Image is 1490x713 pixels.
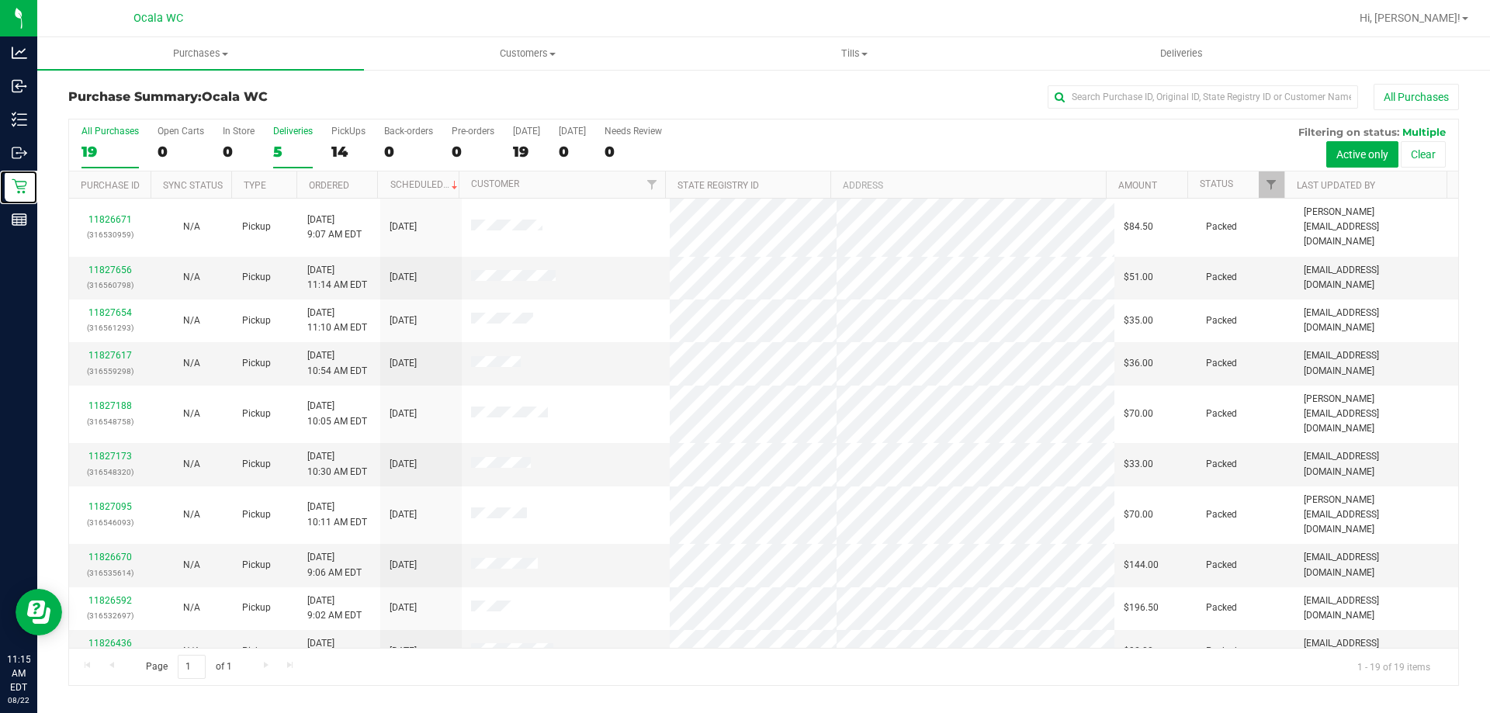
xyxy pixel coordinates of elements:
a: Amount [1118,180,1157,191]
button: N/A [183,507,200,522]
inline-svg: Reports [12,212,27,227]
a: Ordered [309,180,349,191]
a: 11827095 [88,501,132,512]
span: Deliveries [1139,47,1224,61]
span: Pickup [242,313,271,328]
span: Pickup [242,356,271,371]
span: Packed [1206,220,1237,234]
p: (316548758) [78,414,141,429]
span: [PERSON_NAME][EMAIL_ADDRESS][DOMAIN_NAME] [1304,205,1449,250]
div: Deliveries [273,126,313,137]
div: [DATE] [513,126,540,137]
span: $144.00 [1124,558,1159,573]
span: Pickup [242,558,271,573]
span: Page of 1 [133,655,244,679]
a: 11827617 [88,350,132,361]
p: (316548320) [78,465,141,479]
span: Filtering on status: [1298,126,1399,138]
span: Ocala WC [133,12,183,25]
button: Clear [1401,141,1446,168]
a: Sync Status [163,180,223,191]
a: 11827173 [88,451,132,462]
button: N/A [183,356,200,371]
span: [EMAIL_ADDRESS][DOMAIN_NAME] [1304,550,1449,580]
span: Not Applicable [183,459,200,469]
iframe: Resource center [16,589,62,635]
a: Filter [639,171,665,198]
h3: Purchase Summary: [68,90,532,104]
inline-svg: Inventory [12,112,27,127]
span: Not Applicable [183,315,200,326]
span: Pickup [242,457,271,472]
p: 08/22 [7,694,30,706]
button: N/A [183,220,200,234]
span: [DATE] 9:07 AM EDT [307,213,362,242]
div: Pre-orders [452,126,494,137]
span: Multiple [1402,126,1446,138]
span: Packed [1206,313,1237,328]
span: Customers [365,47,690,61]
span: Tills [691,47,1017,61]
span: $36.00 [1124,356,1153,371]
a: 11827654 [88,307,132,318]
span: Not Applicable [183,221,200,232]
a: Customers [364,37,691,70]
span: [DATE] [390,407,417,421]
span: [DATE] [390,457,417,472]
div: 0 [158,143,204,161]
button: N/A [183,601,200,615]
span: [EMAIL_ADDRESS][DOMAIN_NAME] [1304,306,1449,335]
span: [EMAIL_ADDRESS][DOMAIN_NAME] [1304,348,1449,378]
p: (316535614) [78,566,141,580]
span: [DATE] 10:54 AM EDT [307,348,367,378]
span: $92.00 [1124,644,1153,659]
div: 0 [223,143,255,161]
div: 0 [384,143,433,161]
span: [DATE] 9:02 AM EDT [307,594,362,623]
span: Not Applicable [183,358,200,369]
span: Not Applicable [183,272,200,282]
span: [DATE] 11:10 AM EDT [307,306,367,335]
span: Pickup [242,601,271,615]
span: [DATE] 11:14 AM EDT [307,263,367,292]
a: 11827656 [88,265,132,275]
input: Search Purchase ID, Original ID, State Registry ID or Customer Name... [1048,85,1358,109]
span: Packed [1206,356,1237,371]
span: Packed [1206,507,1237,522]
span: Packed [1206,558,1237,573]
div: 19 [81,143,139,161]
a: 11826671 [88,214,132,225]
span: [DATE] [390,644,417,659]
a: Last Updated By [1297,180,1375,191]
a: Deliveries [1018,37,1345,70]
p: (316559298) [78,364,141,379]
a: State Registry ID [677,180,759,191]
a: Scheduled [390,179,461,190]
span: Not Applicable [183,509,200,520]
span: Packed [1206,601,1237,615]
span: $70.00 [1124,507,1153,522]
span: [DATE] 8:54 AM EDT [307,636,362,666]
span: $84.50 [1124,220,1153,234]
a: Status [1200,178,1233,189]
button: N/A [183,313,200,328]
a: Purchases [37,37,364,70]
span: [DATE] [390,270,417,285]
span: [EMAIL_ADDRESS][DOMAIN_NAME] [1304,636,1449,666]
p: (316530959) [78,227,141,242]
span: Not Applicable [183,602,200,613]
span: Ocala WC [202,89,268,104]
inline-svg: Inbound [12,78,27,94]
a: Customer [471,178,519,189]
span: Not Applicable [183,408,200,419]
span: $35.00 [1124,313,1153,328]
span: 1 - 19 of 19 items [1345,655,1443,678]
span: Pickup [242,644,271,659]
span: [EMAIL_ADDRESS][DOMAIN_NAME] [1304,263,1449,292]
a: 11827188 [88,400,132,411]
div: 0 [559,143,586,161]
div: 5 [273,143,313,161]
div: Open Carts [158,126,204,137]
span: Packed [1206,457,1237,472]
span: Pickup [242,270,271,285]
